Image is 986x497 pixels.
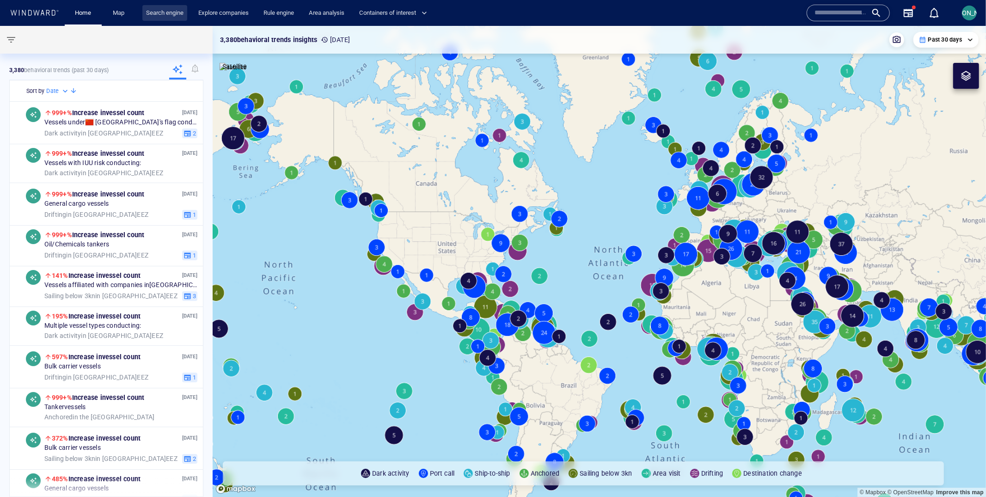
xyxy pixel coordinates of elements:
p: [DATE] [182,271,197,280]
p: [DATE] [182,108,197,117]
span: 195% [52,313,68,320]
span: Bulk carrier vessels [44,362,101,371]
span: Dark activity [44,129,81,136]
div: Notification center [929,7,940,18]
iframe: Chat [947,455,979,490]
a: Mapbox [860,489,886,496]
span: Containers of interest [359,8,427,18]
span: Oil/Chemicals tankers [44,240,109,249]
p: [DATE] [182,393,197,402]
p: [DATE] [182,149,197,158]
span: Drifting [44,373,67,380]
span: in [GEOGRAPHIC_DATA] EEZ [44,331,163,340]
span: in [GEOGRAPHIC_DATA] EEZ [44,251,148,259]
span: Increase in vessel count [52,190,145,198]
span: Tanker vessels [44,403,86,411]
span: Sailing below 3kn [44,292,95,299]
span: in the [GEOGRAPHIC_DATA] [44,413,154,421]
span: Vessels under [GEOGRAPHIC_DATA] 's flag conducting: [44,118,197,127]
p: Port call [430,468,455,479]
span: Drifting [44,251,67,258]
span: 372% [52,435,68,442]
button: 3 [182,291,197,301]
span: Sailing below 3kn [44,454,95,462]
span: in [GEOGRAPHIC_DATA] EEZ [44,210,148,219]
span: 999+% [52,231,72,239]
span: Drifting [44,210,67,218]
a: Map feedback [936,489,984,496]
span: 999+% [52,109,72,117]
a: Search engine [142,5,187,21]
button: 2 [182,128,197,138]
span: Increase in vessel count [52,435,141,442]
button: 1 [182,209,197,220]
span: Multiple vessel types conducting: [44,322,141,330]
p: [DATE] [182,352,197,361]
p: Sailing below 3kn [580,468,632,479]
span: Dark activity [44,331,81,339]
span: 485% [52,475,68,483]
span: 2 [191,129,196,137]
p: Anchored [531,468,560,479]
a: Rule engine [260,5,298,21]
span: 999+% [52,190,72,198]
span: Increase in vessel count [52,231,145,239]
p: [DATE] [321,34,350,45]
div: Past 30 days [919,36,973,44]
h6: Sort by [26,86,44,96]
span: 597% [52,353,68,361]
button: 1 [182,250,197,260]
button: [PERSON_NAME] [960,4,979,22]
p: Past 30 days [928,36,962,44]
h6: Date [46,86,59,96]
a: Home [72,5,95,21]
a: Map [109,5,131,21]
p: Dark activity [372,468,410,479]
p: Destination change [743,468,802,479]
button: Map [105,5,135,21]
span: 3 [191,292,196,300]
span: in [GEOGRAPHIC_DATA] EEZ [44,373,148,381]
span: Increase in vessel count [52,475,141,483]
span: in [GEOGRAPHIC_DATA] EEZ [44,292,178,300]
span: Increase in vessel count [52,353,141,361]
span: 141% [52,272,68,279]
a: Mapbox logo [215,484,256,494]
span: in [GEOGRAPHIC_DATA] EEZ [44,454,178,463]
strong: 3,380 [9,67,24,74]
span: Vessels affiliated with companies in [GEOGRAPHIC_DATA] [44,281,197,289]
button: Containers of interest [355,5,435,21]
p: Ship-to-ship [475,468,510,479]
p: Satellite [222,61,247,72]
p: [DATE] [182,230,197,239]
span: General cargo vessels [44,200,109,208]
span: 1 [191,251,196,259]
span: Increase in vessel count [52,313,141,320]
span: Dark activity [44,169,81,176]
button: 1 [182,372,197,382]
span: Increase in vessel count [52,109,145,117]
span: 999+% [52,394,72,401]
span: Increase in vessel count [52,272,141,279]
p: Drifting [701,468,723,479]
p: [DATE] [182,474,197,483]
button: Explore companies [195,5,252,21]
span: in [GEOGRAPHIC_DATA] EEZ [44,129,163,137]
button: Home [68,5,98,21]
a: OpenStreetMap [888,489,934,496]
p: [DATE] [182,190,197,198]
p: [DATE] [182,312,197,320]
a: Area analysis [305,5,348,21]
span: Increase in vessel count [52,150,145,157]
button: 2 [182,454,197,464]
p: 3,380 behavioral trends insights [220,34,317,45]
span: 1 [191,210,196,219]
span: Anchored [44,413,73,420]
div: Date [46,86,70,96]
img: satellite [220,63,247,72]
span: Vessels with IUU risk conducting: [44,159,141,167]
span: 2 [191,454,196,463]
